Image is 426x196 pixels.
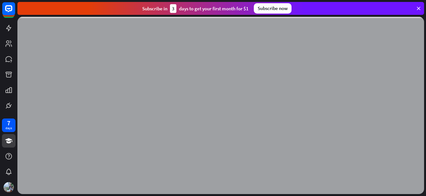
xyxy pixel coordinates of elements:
a: 7 days [2,119,15,132]
div: 7 [7,120,10,126]
div: 3 [170,4,176,13]
div: Subscribe in days to get your first month for $1 [142,4,249,13]
div: Subscribe now [254,3,292,14]
div: days [5,126,12,130]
